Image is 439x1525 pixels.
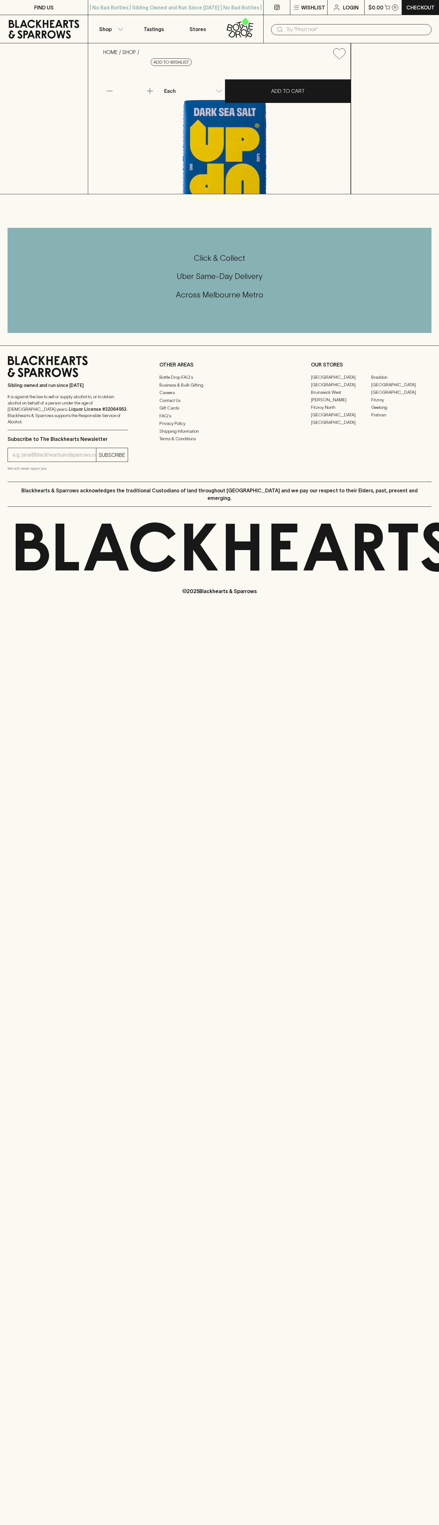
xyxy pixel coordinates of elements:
[311,396,371,404] a: [PERSON_NAME]
[103,49,118,55] a: HOME
[371,396,431,404] a: Fitzroy
[164,87,176,95] p: Each
[13,450,96,460] input: e.g. jane@blackheartsandsparrows.com.au
[311,373,371,381] a: [GEOGRAPHIC_DATA]
[159,404,280,412] a: Gift Cards
[159,361,280,368] p: OTHER AREAS
[159,412,280,420] a: FAQ's
[311,388,371,396] a: Brunswick West
[343,4,359,11] p: Login
[8,271,431,281] h5: Uber Same-Day Delivery
[368,4,383,11] p: $0.00
[311,419,371,426] a: [GEOGRAPHIC_DATA]
[159,389,280,397] a: Careers
[8,228,431,333] div: Call to action block
[371,411,431,419] a: Prahran
[99,25,112,33] p: Shop
[371,404,431,411] a: Geelong
[162,85,225,97] div: Each
[159,427,280,435] a: Shipping Information
[371,373,431,381] a: Braddon
[406,4,435,11] p: Checkout
[132,15,176,43] a: Tastings
[12,487,427,502] p: Blackhearts & Sparrows acknowledges the traditional Custodians of land throughout [GEOGRAPHIC_DAT...
[8,290,431,300] h5: Across Melbourne Metro
[331,46,348,62] button: Add to wishlist
[34,4,54,11] p: FIND US
[159,420,280,427] a: Privacy Policy
[144,25,164,33] p: Tastings
[98,64,351,194] img: 37014.png
[99,451,125,459] p: SUBSCRIBE
[190,25,206,33] p: Stores
[394,6,396,9] p: 0
[311,361,431,368] p: OUR STORES
[371,388,431,396] a: [GEOGRAPHIC_DATA]
[159,397,280,404] a: Contact Us
[8,253,431,263] h5: Click & Collect
[311,404,371,411] a: Fitzroy North
[122,49,136,55] a: SHOP
[176,15,220,43] a: Stores
[69,407,126,412] strong: Liquor License #32064953
[96,448,128,462] button: SUBSCRIBE
[301,4,325,11] p: Wishlist
[8,393,128,425] p: It is against the law to sell or supply alcohol to, or to obtain alcohol on behalf of a person un...
[311,411,371,419] a: [GEOGRAPHIC_DATA]
[8,382,128,388] p: Sibling owned and run since [DATE]
[271,87,305,95] p: ADD TO CART
[8,465,128,472] p: We will never spam you
[159,374,280,381] a: Bottle Drop FAQ's
[311,381,371,388] a: [GEOGRAPHIC_DATA]
[8,435,128,443] p: Subscribe to The Blackhearts Newsletter
[151,58,192,66] button: Add to wishlist
[371,381,431,388] a: [GEOGRAPHIC_DATA]
[159,435,280,443] a: Terms & Conditions
[159,381,280,389] a: Business & Bulk Gifting
[225,79,351,103] button: ADD TO CART
[88,15,132,43] button: Shop
[286,24,426,35] input: Try "Pinot noir"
